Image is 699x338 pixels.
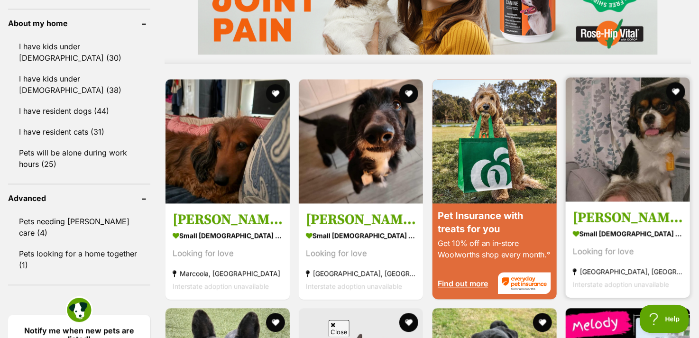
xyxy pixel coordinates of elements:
[8,143,150,174] a: Pets will be alone during work hours (25)
[299,203,423,299] a: [PERSON_NAME] small [DEMOGRAPHIC_DATA] Dog Looking for love [GEOGRAPHIC_DATA], [GEOGRAPHIC_DATA] ...
[306,282,402,290] span: Interstate adoption unavailable
[329,320,349,337] span: Close
[8,122,150,142] a: I have resident cats (31)
[166,79,290,203] img: Pierre - Dachshund (Miniature Long Haired) Dog
[400,84,419,103] button: favourite
[8,69,150,100] a: I have kids under [DEMOGRAPHIC_DATA] (38)
[533,313,552,332] button: favourite
[573,208,683,226] h3: [PERSON_NAME]
[8,101,150,121] a: I have resident dogs (44)
[8,194,150,202] header: Advanced
[8,19,150,27] header: About my home
[173,228,283,242] strong: small [DEMOGRAPHIC_DATA] Dog
[573,280,669,288] span: Interstate adoption unavailable
[173,210,283,228] h3: [PERSON_NAME]
[573,265,683,277] strong: [GEOGRAPHIC_DATA], [GEOGRAPHIC_DATA]
[266,313,285,332] button: favourite
[573,226,683,240] strong: small [DEMOGRAPHIC_DATA] Dog
[306,228,416,242] strong: small [DEMOGRAPHIC_DATA] Dog
[306,210,416,228] h3: [PERSON_NAME]
[8,244,150,275] a: Pets looking for a home together (1)
[400,313,419,332] button: favourite
[306,266,416,279] strong: [GEOGRAPHIC_DATA], [GEOGRAPHIC_DATA]
[8,211,150,243] a: Pets needing [PERSON_NAME] care (4)
[173,247,283,259] div: Looking for love
[299,79,423,203] img: Milo - Poodle x Dachshund Dog
[573,245,683,257] div: Looking for love
[166,203,290,299] a: [PERSON_NAME] small [DEMOGRAPHIC_DATA] Dog Looking for love Marcoola, [GEOGRAPHIC_DATA] Interstat...
[566,201,690,297] a: [PERSON_NAME] small [DEMOGRAPHIC_DATA] Dog Looking for love [GEOGRAPHIC_DATA], [GEOGRAPHIC_DATA] ...
[266,84,285,103] button: favourite
[640,305,690,333] iframe: Help Scout Beacon - Open
[173,282,269,290] span: Interstate adoption unavailable
[8,37,150,68] a: I have kids under [DEMOGRAPHIC_DATA] (30)
[306,247,416,259] div: Looking for love
[666,82,685,101] button: favourite
[173,266,283,279] strong: Marcoola, [GEOGRAPHIC_DATA]
[566,77,690,201] img: Alfie - Cavalier King Charles Spaniel Dog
